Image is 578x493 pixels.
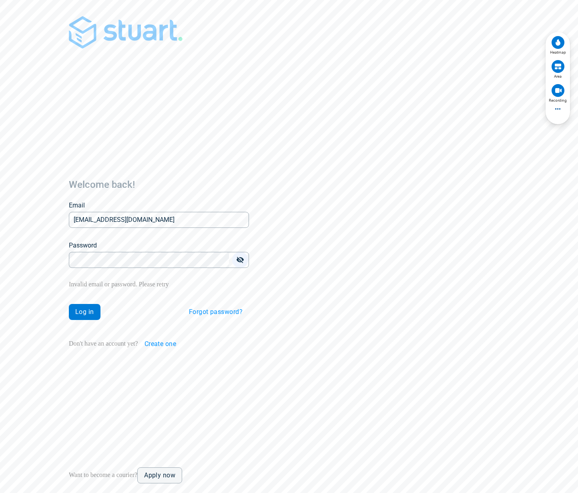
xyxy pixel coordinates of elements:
div: View recordings [549,83,567,103]
div: View area map [550,59,566,78]
span: Apply now [144,472,175,479]
div: View heatmap [550,35,566,54]
p: Invalid email or password. Please retry [69,281,249,288]
button: Create one [138,336,183,352]
label: Email [69,201,85,210]
span: Area [554,74,562,78]
span: Log in [75,309,94,315]
a: Apply now [137,467,182,483]
span: Heatmap [550,50,566,54]
h1: Welcome back! [69,178,249,191]
span: Don't have an account yet? [69,340,138,347]
span: Recording [549,98,567,103]
span: Forgot password? [189,309,243,315]
span: Create one [144,341,177,347]
span: Want to become a courier? [69,471,137,478]
label: Password [69,241,97,250]
button: Log in [69,304,100,320]
img: Blue logo [69,16,183,48]
button: Forgot password? [183,304,249,320]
